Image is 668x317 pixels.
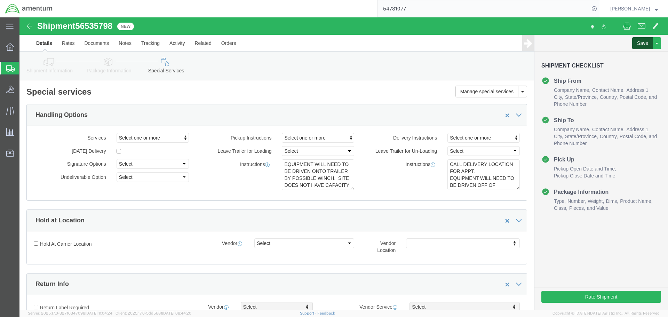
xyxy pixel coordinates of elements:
a: Support [300,311,317,315]
input: Search for shipment number, reference number [378,0,589,17]
a: Feedback [317,311,335,315]
span: Client: 2025.17.0-5dd568f [116,311,191,315]
span: [DATE] 08:44:20 [162,311,191,315]
span: Copyright © [DATE]-[DATE] Agistix Inc., All Rights Reserved [552,310,660,316]
button: [PERSON_NAME] [610,5,658,13]
span: Steven Alcott [610,5,650,13]
span: [DATE] 11:04:24 [85,311,112,315]
span: Server: 2025.17.0-327f6347098 [28,311,112,315]
iframe: FS Legacy Container [19,17,668,310]
img: logo [5,3,53,14]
